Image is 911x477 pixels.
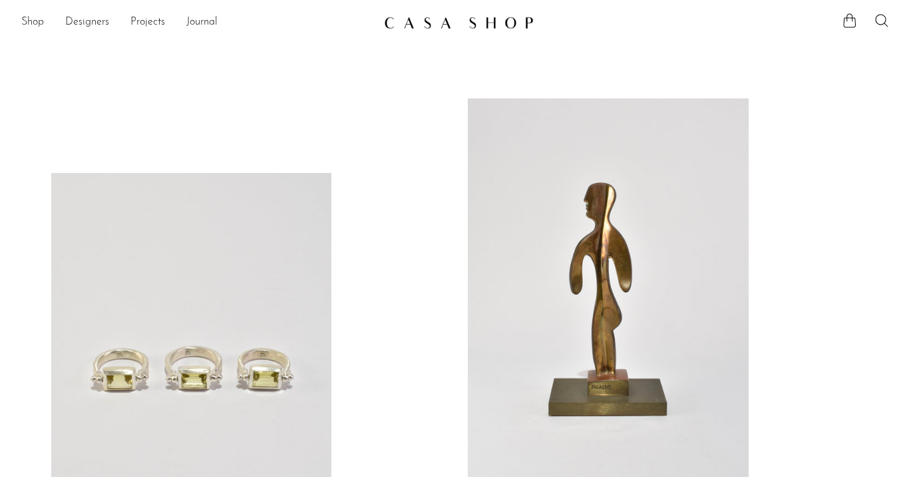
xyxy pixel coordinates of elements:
a: Journal [186,14,218,31]
a: Projects [130,14,165,31]
nav: Desktop navigation [21,11,373,34]
a: Designers [65,14,109,31]
ul: NEW HEADER MENU [21,11,373,34]
a: Shop [21,14,44,31]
